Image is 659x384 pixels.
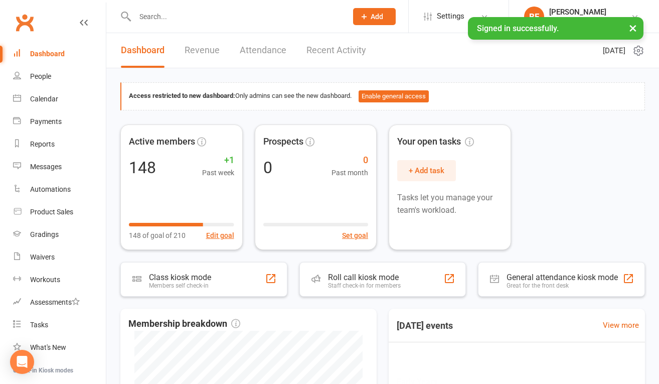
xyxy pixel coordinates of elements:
[13,223,106,246] a: Gradings
[185,33,220,68] a: Revenue
[202,153,234,168] span: +1
[129,135,195,149] span: Active members
[129,160,156,176] div: 148
[132,10,340,24] input: Search...
[30,253,55,261] div: Waivers
[603,45,625,57] span: [DATE]
[389,317,461,335] h3: [DATE] events
[13,246,106,269] a: Waivers
[30,208,73,216] div: Product Sales
[371,13,383,21] span: Add
[397,160,456,181] button: + Add task
[397,135,474,149] span: Your open tasks
[328,273,401,282] div: Roll call kiosk mode
[13,201,106,223] a: Product Sales
[13,133,106,156] a: Reports
[332,153,368,168] span: 0
[397,191,503,217] p: Tasks let you manage your team's workload.
[13,65,106,88] a: People
[353,8,396,25] button: Add
[13,110,106,133] a: Payments
[149,273,211,282] div: Class kiosk mode
[13,269,106,291] a: Workouts
[507,282,618,289] div: Great for the front desk
[13,178,106,201] a: Automations
[149,282,211,289] div: Members self check-in
[13,43,106,65] a: Dashboard
[13,336,106,359] a: What's New
[437,5,464,28] span: Settings
[332,167,368,178] span: Past month
[328,282,401,289] div: Staff check-in for members
[624,17,642,39] button: ×
[263,135,303,149] span: Prospects
[30,343,66,351] div: What's New
[30,95,58,103] div: Calendar
[524,7,544,27] div: BF
[129,92,235,99] strong: Access restricted to new dashboard:
[12,10,37,35] a: Clubworx
[549,8,613,17] div: [PERSON_NAME]
[202,167,234,178] span: Past week
[13,314,106,336] a: Tasks
[240,33,286,68] a: Attendance
[128,317,240,331] span: Membership breakdown
[306,33,366,68] a: Recent Activity
[129,90,637,102] div: Only admins can see the new dashboard.
[30,321,48,329] div: Tasks
[30,298,80,306] div: Assessments
[30,50,65,58] div: Dashboard
[263,160,272,176] div: 0
[30,163,62,171] div: Messages
[30,230,59,238] div: Gradings
[129,230,186,241] span: 148 of goal of 210
[603,319,639,331] a: View more
[206,230,234,241] button: Edit goal
[30,140,55,148] div: Reports
[30,117,62,125] div: Payments
[30,185,71,193] div: Automations
[121,33,164,68] a: Dashboard
[342,230,368,241] button: Set goal
[10,350,34,374] div: Open Intercom Messenger
[477,24,559,33] span: Signed in successfully.
[13,88,106,110] a: Calendar
[13,156,106,178] a: Messages
[30,72,51,80] div: People
[549,17,613,26] div: Success Martial Arts
[507,273,618,282] div: General attendance kiosk mode
[30,276,60,284] div: Workouts
[359,90,429,102] button: Enable general access
[13,291,106,314] a: Assessments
